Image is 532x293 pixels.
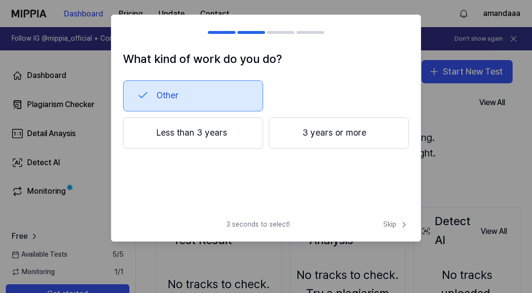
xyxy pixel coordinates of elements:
[123,80,263,111] button: Other
[383,220,409,230] span: Skip
[123,50,409,68] h1: What kind of work do you do?
[123,117,263,149] button: Less than 3 years
[226,220,290,230] span: 3 seconds to select!
[269,117,409,149] button: 3 years or more
[381,220,409,230] button: Skip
